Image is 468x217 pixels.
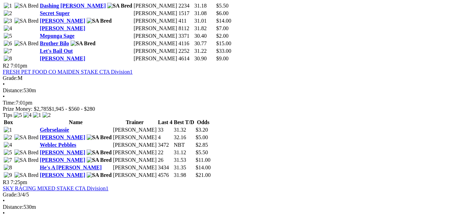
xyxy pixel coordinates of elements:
a: [PERSON_NAME] [40,157,85,163]
td: 31.12 [173,149,195,156]
img: SA Bred [87,157,112,163]
td: 31.18 [194,2,215,9]
td: 4 [158,134,173,141]
img: 1 [4,127,12,133]
span: $5.50 [216,3,229,9]
th: Last 4 [158,119,173,126]
img: 2 [4,134,12,141]
span: $33.00 [216,48,231,54]
a: [PERSON_NAME] [40,172,85,178]
span: Grade: [3,192,18,197]
span: $15.00 [216,40,231,46]
a: Brother Bilo [40,40,69,46]
td: 3434 [158,164,173,171]
td: 4116 [178,40,193,47]
td: [PERSON_NAME] [133,10,177,17]
td: 31.01 [194,17,215,24]
img: 2 [4,10,12,16]
img: 3 [4,18,12,24]
span: Distance: [3,204,23,210]
td: 3472 [158,142,173,148]
td: [PERSON_NAME] [113,157,157,164]
td: 30.40 [194,33,215,39]
span: $6.00 [216,10,229,16]
td: 4576 [158,172,173,179]
a: [PERSON_NAME] [40,56,85,61]
td: [PERSON_NAME] [113,142,157,148]
a: Gebrselassie [40,127,69,133]
span: R2 [3,63,9,69]
img: SA Bred [14,157,39,163]
img: SA Bred [14,3,39,9]
span: $9.00 [216,56,229,61]
td: [PERSON_NAME] [113,164,157,171]
span: $21.00 [196,172,211,178]
img: 4 [23,112,32,118]
span: • [3,81,5,87]
a: Secret Super [40,10,70,16]
span: 7:01pm [11,63,27,69]
td: 33 [158,126,173,133]
div: M [3,75,465,81]
img: SA Bred [14,134,39,141]
span: $2.00 [216,33,229,39]
td: 2252 [178,48,193,55]
td: [PERSON_NAME] [133,40,177,47]
td: [PERSON_NAME] [113,172,157,179]
span: $3.20 [196,127,208,133]
a: Dashing [PERSON_NAME] [40,3,106,9]
img: SA Bred [87,172,112,178]
span: 7:25pm [11,179,27,185]
th: Trainer [113,119,157,126]
img: 8 [4,165,12,171]
td: 30.90 [194,55,215,62]
th: Odds [195,119,211,126]
span: $2.85 [196,142,208,148]
span: $7.00 [216,25,229,31]
img: 2 [42,112,51,118]
img: SA Bred [87,134,112,141]
td: [PERSON_NAME] [133,25,177,32]
img: SA Bred [87,149,112,156]
img: 5 [14,112,22,118]
div: 7:01pm [3,100,465,106]
span: • [3,210,5,216]
a: He's A [PERSON_NAME] [40,165,101,170]
a: [PERSON_NAME] [40,18,85,24]
span: • [3,94,5,99]
td: 31.35 [173,164,195,171]
td: [PERSON_NAME] [113,126,157,133]
td: 22 [158,149,173,156]
td: 32.16 [173,134,195,141]
img: SA Bred [14,149,39,156]
td: 31.82 [194,25,215,32]
img: 5 [4,149,12,156]
span: $5.00 [196,134,208,140]
a: [PERSON_NAME] [40,134,85,140]
span: $5.50 [196,149,208,155]
a: [PERSON_NAME] [40,25,85,31]
img: 1 [4,3,12,9]
td: [PERSON_NAME] [133,48,177,55]
a: Let's Bail Out [40,48,73,54]
td: 26 [158,157,173,164]
span: $11.00 [196,157,210,163]
td: 31.08 [194,10,215,17]
img: 6 [4,40,12,47]
td: 31.98 [173,172,195,179]
img: 1 [33,112,41,118]
span: $1,945 - $560 - $280 [49,106,95,112]
a: FRESH PET FOOD CO MAIDEN STAKE CTA Division1 [3,69,133,75]
span: R3 [3,179,9,185]
img: SA Bred [14,172,39,178]
img: SA Bred [14,18,39,24]
td: 31.32 [173,126,195,133]
td: 2234 [178,2,193,9]
img: SA Bred [107,3,132,9]
td: 8112 [178,25,193,32]
td: 3371 [178,33,193,39]
td: 30.77 [194,40,215,47]
span: Time: [3,100,16,106]
img: 7 [4,48,12,54]
img: SA Bred [87,18,112,24]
